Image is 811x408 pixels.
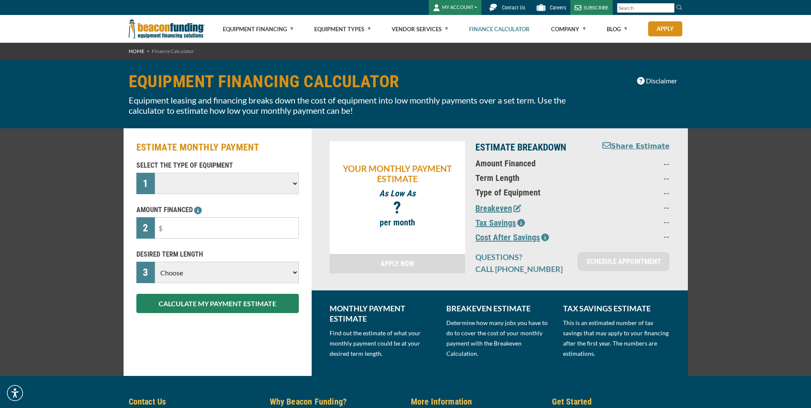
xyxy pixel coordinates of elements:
[595,231,669,241] p: --
[270,395,401,408] h5: Why Beacon Funding?
[129,73,589,91] h1: EQUIPMENT FINANCING CALCULATOR
[475,252,567,262] p: QUESTIONS?
[129,15,205,43] img: Beacon Funding Corporation logo
[595,173,669,183] p: --
[475,141,584,154] p: ESTIMATE BREAKDOWN
[330,303,436,324] p: MONTHLY PAYMENT ESTIMATE
[550,5,566,11] span: Careers
[129,95,589,115] p: Equipment leasing and financing breaks down the cost of equipment into low monthly payments over ...
[129,48,145,54] a: HOME
[475,187,584,198] p: Type of Equipment
[475,173,584,183] p: Term Length
[607,15,627,43] a: Blog
[578,252,669,271] a: SCHEDULE APPOINTMENT
[648,21,682,36] a: Apply
[330,254,466,273] a: APPLY NOW
[602,141,670,152] button: Share Estimate
[475,158,584,169] p: Amount Financed
[314,15,371,43] a: Equipment Types
[446,303,553,313] p: BREAKEVEN ESTIMATE
[475,231,549,244] button: Cost After Savings
[136,141,299,154] h2: ESTIMATE MONTHLY PAYMENT
[595,202,669,212] p: --
[552,395,683,408] h5: Get Started
[136,249,299,260] p: DESIRED TERM LENGTH
[676,4,683,11] img: Search
[595,216,669,227] p: --
[155,217,298,239] input: $
[129,395,260,408] h5: Contact Us
[334,203,461,213] p: ?
[595,158,669,169] p: --
[469,15,530,43] a: Finance Calculator
[446,318,553,359] p: Determine how many jobs you have to do to cover the cost of your monthly payment with the Breakev...
[223,15,293,43] a: Equipment Financing
[666,5,672,12] a: Clear search text
[475,202,521,215] button: Breakeven
[334,163,461,184] p: YOUR MONTHLY PAYMENT ESTIMATE
[136,205,299,215] p: AMOUNT FINANCED
[334,188,461,198] p: As Low As
[330,328,436,359] p: Find out the estimate of what your monthly payment could be at your desired term length.
[617,3,675,13] input: Search
[136,217,155,239] div: 2
[631,73,683,89] button: Disclaimer
[502,5,525,11] span: Contact Us
[411,395,542,408] h5: More Information
[475,264,567,274] p: CALL [PHONE_NUMBER]
[136,160,299,171] p: SELECT THE TYPE OF EQUIPMENT
[646,76,677,86] span: Disclaimer
[475,216,525,229] button: Tax Savings
[392,15,448,43] a: Vendor Services
[136,294,299,313] button: CALCULATE MY PAYMENT ESTIMATE
[563,318,669,359] p: This is an estimated number of tax savings that may apply to your financing after the first year....
[563,303,669,313] p: TAX SAVINGS ESTIMATE
[334,217,461,228] p: per month
[595,187,669,198] p: --
[152,48,194,54] span: Finance Calculator
[136,173,155,194] div: 1
[136,262,155,283] div: 3
[551,15,586,43] a: Company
